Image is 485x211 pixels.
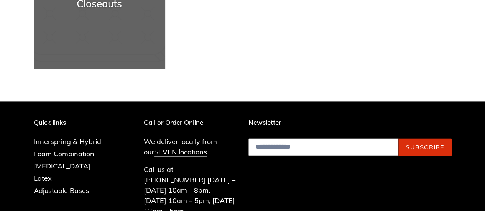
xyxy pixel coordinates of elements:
a: Adjustable Bases [34,186,89,195]
button: Subscribe [398,138,452,156]
a: Innerspring & Hybrid [34,137,101,146]
a: [MEDICAL_DATA] [34,162,90,170]
a: Foam Combination [34,149,94,158]
a: SEVEN locations [154,147,207,157]
p: Quick links [34,119,113,126]
p: Newsletter [248,119,452,126]
input: Email address [248,138,398,156]
p: Call or Order Online [144,119,237,126]
span: Subscribe [406,143,444,151]
p: We deliver locally from our . [144,136,237,157]
a: Latex [34,174,52,183]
